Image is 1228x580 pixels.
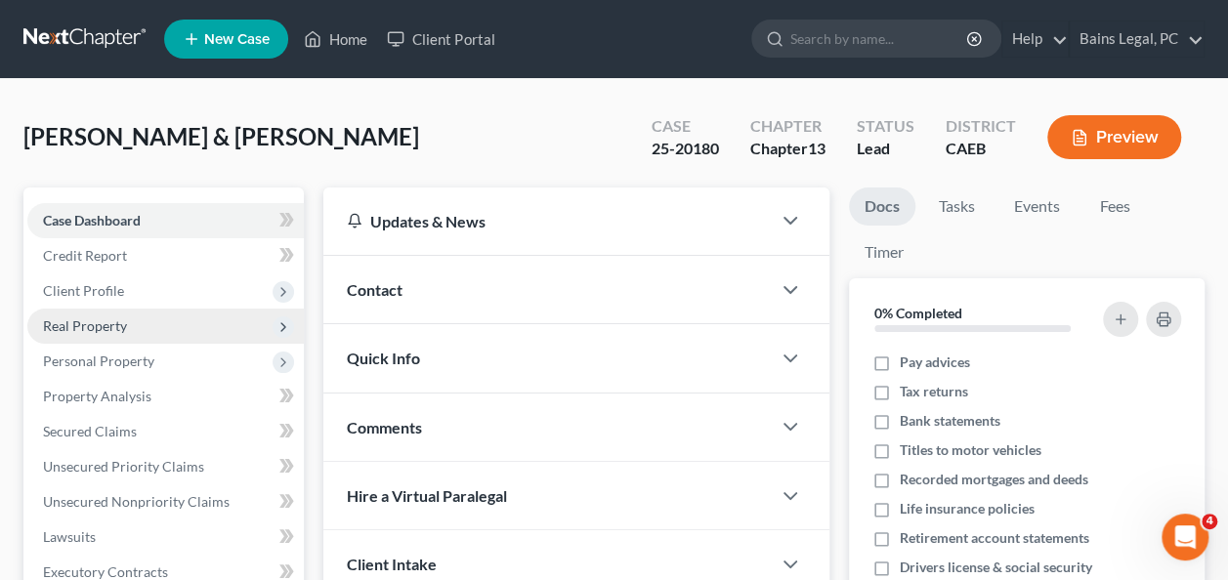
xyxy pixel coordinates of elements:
a: Events [998,187,1076,226]
div: Updates & News [347,211,747,231]
a: Unsecured Nonpriority Claims [27,484,304,519]
a: Tasks [923,187,991,226]
span: Client Profile [43,282,124,299]
span: Unsecured Nonpriority Claims [43,493,230,510]
button: Preview [1047,115,1181,159]
a: Help [1002,21,1068,57]
div: Chapter [750,138,826,160]
span: 4 [1202,514,1217,529]
span: Secured Claims [43,423,137,439]
span: Comments [347,418,422,436]
span: Unsecured Priority Claims [43,458,204,475]
a: Secured Claims [27,414,304,449]
span: Executory Contracts [43,563,168,580]
span: Real Property [43,317,127,334]
div: CAEB [946,138,1016,160]
strong: 0% Completed [874,305,962,321]
a: Timer [849,233,919,271]
a: Credit Report [27,238,304,273]
span: Contact [347,280,402,299]
span: Personal Property [43,352,154,369]
div: Chapter [750,115,826,138]
a: Home [294,21,377,57]
span: New Case [204,32,270,47]
span: 13 [808,139,826,157]
a: Case Dashboard [27,203,304,238]
span: [PERSON_NAME] & [PERSON_NAME] [23,122,419,150]
span: Quick Info [347,349,420,367]
div: District [946,115,1016,138]
a: Docs [849,187,915,226]
span: Client Intake [347,555,437,573]
div: 25-20180 [652,138,719,160]
a: Fees [1083,187,1146,226]
a: Client Portal [377,21,504,57]
span: Bank statements [900,411,1000,431]
a: Lawsuits [27,519,304,555]
span: Credit Report [43,247,127,264]
span: Property Analysis [43,388,151,404]
span: Tax returns [900,382,968,401]
a: Bains Legal, PC [1070,21,1204,57]
a: Property Analysis [27,379,304,414]
span: Recorded mortgages and deeds [900,470,1088,489]
div: Status [857,115,914,138]
input: Search by name... [790,21,969,57]
span: Hire a Virtual Paralegal [347,486,507,505]
iframe: Intercom live chat [1162,514,1208,560]
span: Lawsuits [43,528,96,545]
span: Pay advices [900,352,970,372]
a: Unsecured Priority Claims [27,449,304,484]
span: Retirement account statements [900,528,1089,548]
div: Lead [857,138,914,160]
span: Titles to motor vehicles [900,440,1041,460]
span: Life insurance policies [900,499,1035,518]
span: Case Dashboard [43,212,141,228]
div: Case [652,115,719,138]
